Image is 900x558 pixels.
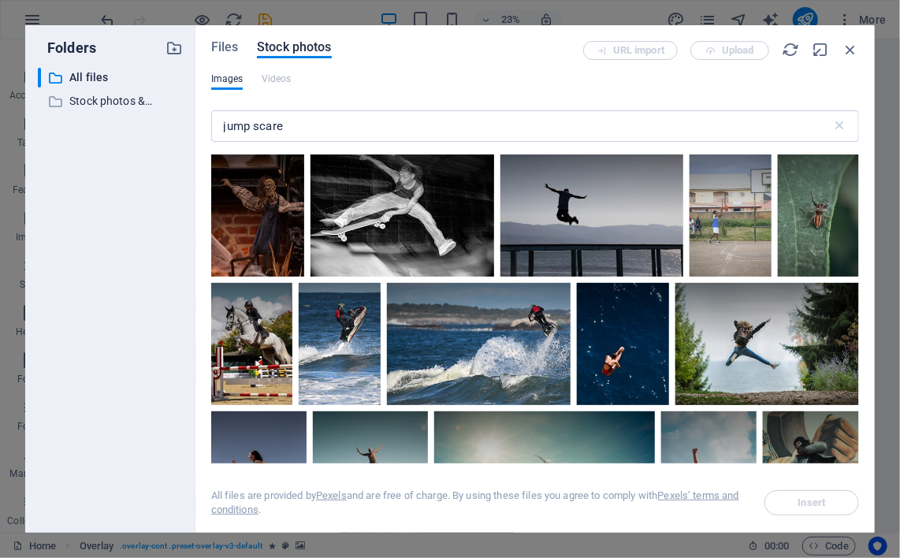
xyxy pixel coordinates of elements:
[211,38,239,57] span: Files
[211,110,832,142] input: Search
[211,489,739,515] a: Pexels’ terms and conditions
[38,91,183,111] div: Stock photos & videos
[262,69,292,88] span: This file type is not supported by this element
[764,490,859,515] span: Select a file first
[38,38,96,58] p: Folders
[782,41,799,58] i: Reload
[165,39,183,57] i: Create new folder
[257,38,331,57] span: Stock photos
[842,41,859,58] i: Close
[812,41,829,58] i: Minimize
[316,489,347,501] a: Pexels
[211,489,746,517] div: All files are provided by and are free of charge. By using these files you agree to comply with .
[211,69,244,88] span: Images
[69,92,154,110] p: Stock photos & videos
[38,68,41,87] div: ​
[69,69,154,87] p: All files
